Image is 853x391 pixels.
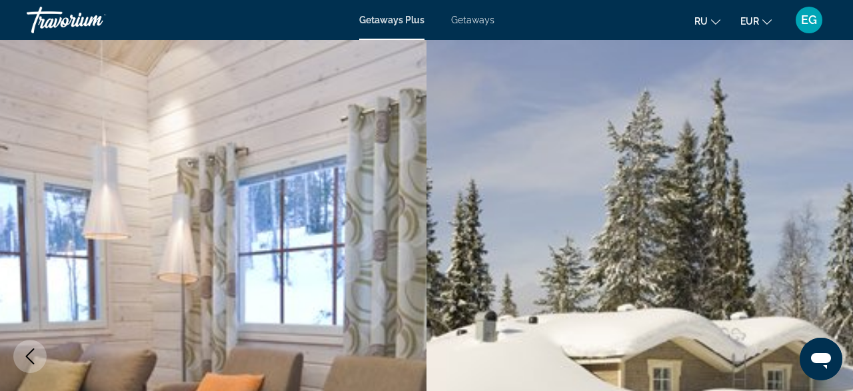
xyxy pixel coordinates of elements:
[800,338,842,380] iframe: Schaltfläche zum Öffnen des Messaging-Fensters
[792,6,826,34] button: User Menu
[694,11,720,31] button: Change language
[740,11,772,31] button: Change currency
[27,3,160,37] a: Travorium
[13,340,47,373] button: Previous image
[740,16,759,27] span: EUR
[451,15,494,25] a: Getaways
[801,13,817,27] span: EG
[694,16,708,27] span: ru
[359,15,425,25] a: Getaways Plus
